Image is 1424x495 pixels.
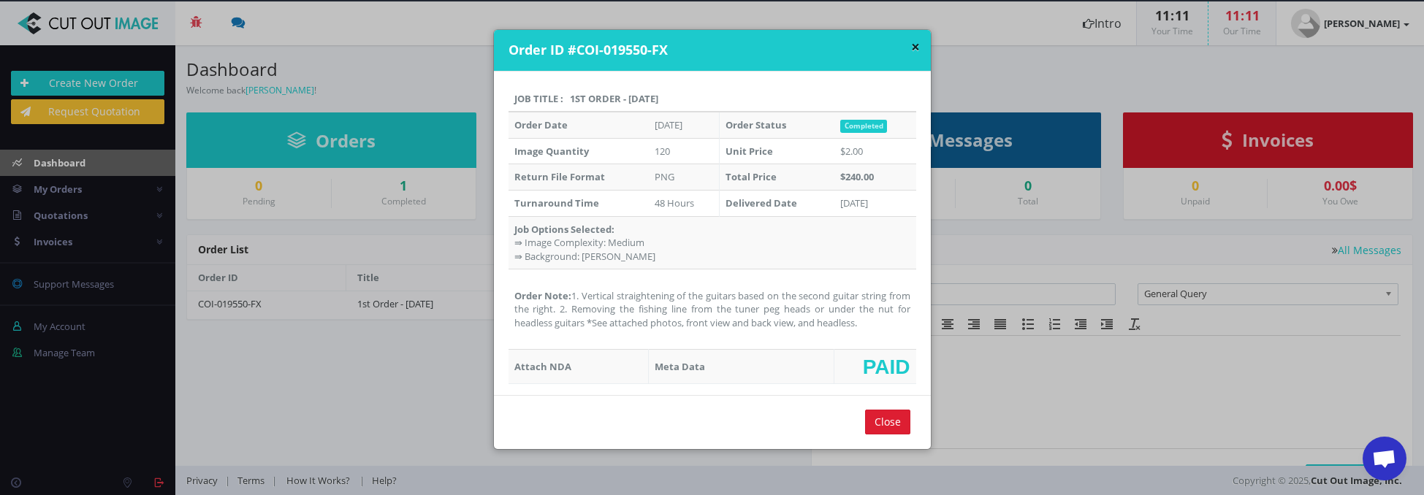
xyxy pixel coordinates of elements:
button: × [911,39,920,55]
strong: Turnaround Time [514,196,599,210]
th: Job Title : 1st Order - [DATE] [509,86,916,112]
td: $2.00 [834,138,916,164]
strong: $240.00 [840,170,874,183]
span: PAID [863,356,910,377]
strong: Delivered Date [726,196,797,210]
td: 1. Vertical straightening of the guitars based on the second guitar string from the right. 2. Rem... [509,269,916,350]
td: 48 Hours [649,190,720,216]
input: Close [865,410,910,434]
strong: Unit Price [726,145,773,158]
strong: Total Price [726,170,777,183]
strong: Order Status [726,118,786,131]
strong: Order Note: [514,289,572,302]
td: [DATE] [649,112,720,138]
td: PNG [649,164,720,191]
strong: Order Date [514,118,568,131]
strong: Return File Format [514,170,605,183]
strong: Meta Data [655,360,705,373]
h4: Order ID #COI-019550-FX [509,41,920,60]
td: [DATE] [834,190,916,216]
strong: Image Quantity [514,145,589,158]
strong: Attach NDA [514,360,571,373]
span: Completed [840,120,888,133]
strong: Job Options Selected: [514,223,614,236]
td: ⇛ Image Complexity: Medium ⇛ Background: [PERSON_NAME] [509,216,916,269]
a: Open chat [1363,437,1406,480]
span: 120 [655,145,670,158]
